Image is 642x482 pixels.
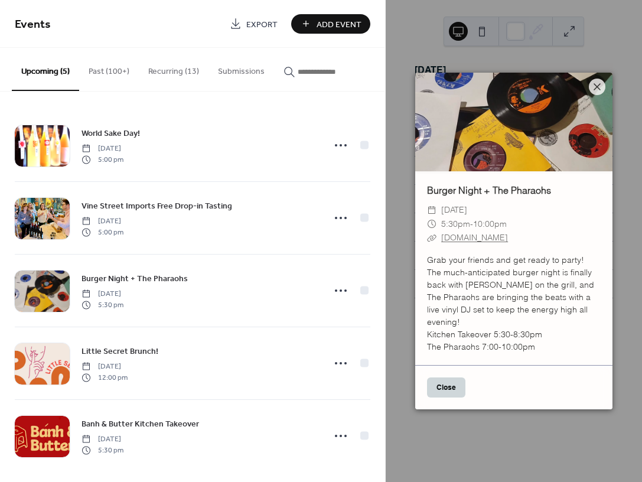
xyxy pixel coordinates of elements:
[291,14,370,34] button: Add Event
[427,217,436,232] div: ​
[82,272,188,285] a: Burger Night + The Pharaohs
[82,445,123,455] span: 5:30 pm
[221,14,286,34] a: Export
[415,254,612,353] div: Grab your friends and get ready to party! The much-anticipated burger night is finally back with ...
[82,417,199,431] a: Banh & Butter Kitchen Takeover
[82,361,128,372] span: [DATE]
[246,18,278,31] span: Export
[82,227,123,237] span: 5:00 pm
[470,219,473,229] span: -
[82,289,123,299] span: [DATE]
[82,372,128,383] span: 12:00 pm
[82,299,123,310] span: 5:30 pm
[139,48,208,90] button: Recurring (13)
[427,377,465,398] button: Close
[427,203,436,217] div: ​
[427,231,436,245] div: ​
[473,219,507,229] span: 10:00pm
[15,13,51,36] span: Events
[441,203,467,217] span: [DATE]
[82,126,140,140] a: World Sake Day!
[208,48,274,90] button: Submissions
[427,184,551,196] a: Burger Night + The Pharaohs
[82,434,123,445] span: [DATE]
[82,200,232,213] span: Vine Street Imports Free Drop-in Tasting
[441,219,470,229] span: 5:30pm
[79,48,139,90] button: Past (100+)
[317,18,361,31] span: Add Event
[82,418,199,431] span: Banh & Butter Kitchen Takeover
[441,232,508,243] a: [DOMAIN_NAME]
[82,346,158,358] span: Little Secret Brunch!
[82,273,188,285] span: Burger Night + The Pharaohs
[82,144,123,154] span: [DATE]
[82,216,123,227] span: [DATE]
[82,154,123,165] span: 5:00 pm
[12,48,79,91] button: Upcoming (5)
[82,128,140,140] span: World Sake Day!
[82,344,158,358] a: Little Secret Brunch!
[82,199,232,213] a: Vine Street Imports Free Drop-in Tasting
